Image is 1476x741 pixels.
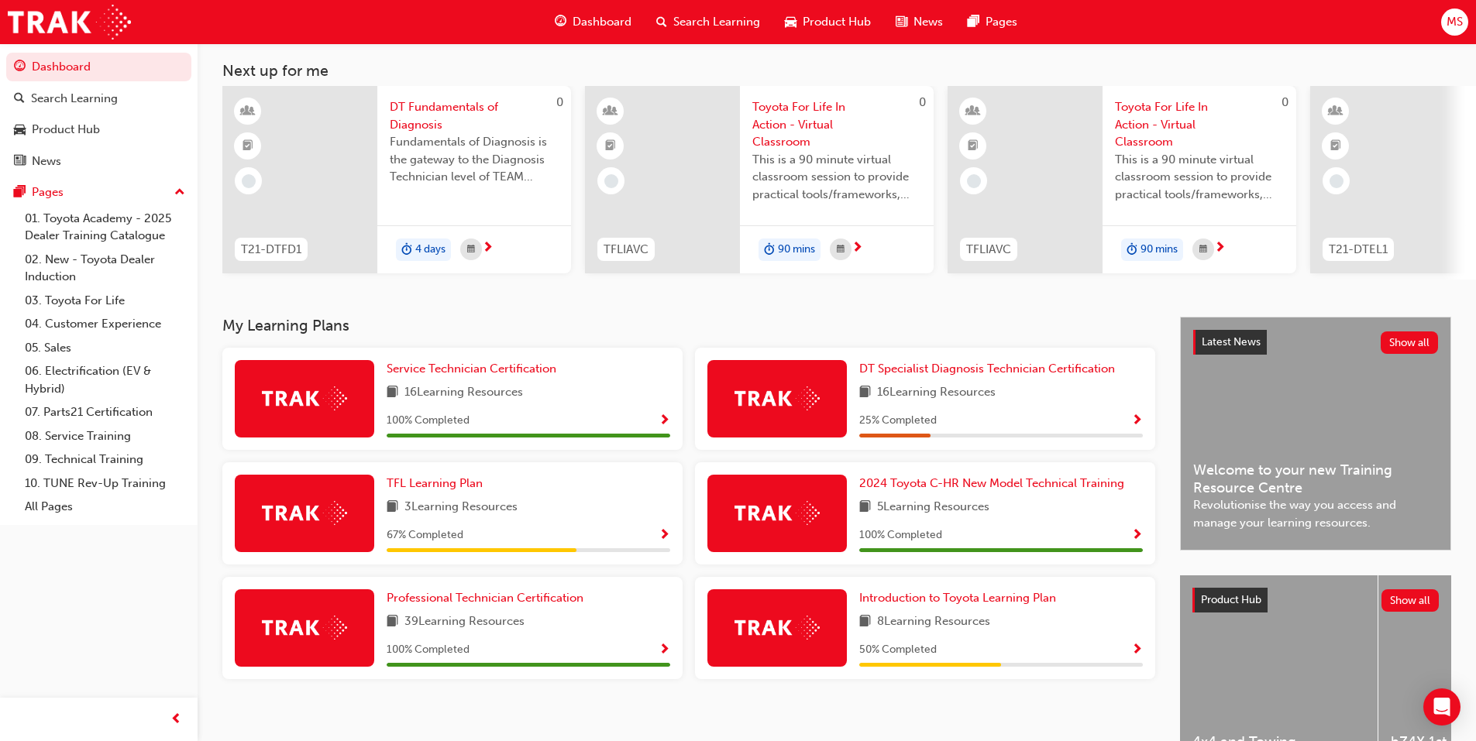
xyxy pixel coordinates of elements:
[262,386,347,410] img: Trak
[877,498,989,517] span: 5 Learning Resources
[262,616,347,640] img: Trak
[659,414,670,428] span: Show Progress
[31,90,118,108] div: Search Learning
[896,12,907,32] span: news-icon
[387,589,590,607] a: Professional Technician Certification
[542,6,644,38] a: guage-iconDashboard
[19,207,191,248] a: 01. Toyota Academy - 2025 Dealer Training Catalogue
[585,86,934,273] a: 0TFLIAVCToyota For Life In Action - Virtual ClassroomThis is a 90 minute virtual classroom sessio...
[401,240,412,260] span: duration-icon
[222,86,571,273] a: 0T21-DTFD1DT Fundamentals of DiagnosisFundamentals of Diagnosis is the gateway to the Diagnosis T...
[859,527,942,544] span: 100 % Completed
[387,475,489,492] a: TFL Learning Plan
[556,95,563,109] span: 0
[948,86,1296,273] a: 0TFLIAVCToyota For Life In Action - Virtual ClassroomThis is a 90 minute virtual classroom sessio...
[735,616,820,640] img: Trak
[1282,95,1288,109] span: 0
[19,400,191,424] a: 07. Parts21 Certification
[605,101,616,122] span: learningResourceType_INSTRUCTOR_LED-icon
[859,360,1121,378] a: DT Specialist Diagnosis Technician Certification
[1127,240,1137,260] span: duration-icon
[877,612,990,632] span: 8 Learning Resources
[8,5,131,39] a: Trak
[659,643,670,657] span: Show Progress
[966,241,1011,259] span: TFLIAVC
[222,317,1155,334] h3: My Learning Plans
[1381,589,1440,612] button: Show all
[174,183,185,203] span: up-icon
[859,383,871,403] span: book-icon
[19,472,191,496] a: 10. TUNE Rev-Up Training
[14,92,25,106] span: search-icon
[404,383,523,403] span: 16 Learning Resources
[14,155,26,169] span: news-icon
[262,501,347,525] img: Trak
[6,178,191,207] button: Pages
[387,527,463,544] span: 67 % Completed
[19,312,191,336] a: 04. Customer Experience
[6,115,191,144] a: Product Hub
[604,241,649,259] span: TFLIAVC
[1131,643,1143,657] span: Show Progress
[778,241,815,259] span: 90 mins
[19,359,191,400] a: 06. Electrification (EV & Hybrid)
[14,123,26,137] span: car-icon
[6,50,191,178] button: DashboardSearch LearningProduct HubNews
[1330,136,1341,156] span: booktick-icon
[837,240,845,259] span: calendar-icon
[6,84,191,113] a: Search Learning
[555,12,566,32] span: guage-icon
[243,136,253,156] span: booktick-icon
[859,591,1056,605] span: Introduction to Toyota Learning Plan
[785,12,796,32] span: car-icon
[1131,526,1143,545] button: Show Progress
[659,526,670,545] button: Show Progress
[859,475,1130,492] a: 2024 Toyota C-HR New Model Technical Training
[1329,241,1388,259] span: T21-DTEL1
[32,184,64,201] div: Pages
[387,412,470,430] span: 100 % Completed
[404,498,518,517] span: 3 Learning Resources
[859,589,1062,607] a: Introduction to Toyota Learning Plan
[735,386,820,410] img: Trak
[659,529,670,543] span: Show Progress
[387,362,556,376] span: Service Technician Certification
[604,174,618,188] span: learningRecordVerb_NONE-icon
[859,641,937,659] span: 50 % Completed
[1115,98,1284,151] span: Toyota For Life In Action - Virtual Classroom
[913,13,943,31] span: News
[919,95,926,109] span: 0
[387,498,398,517] span: book-icon
[659,411,670,431] button: Show Progress
[968,136,979,156] span: booktick-icon
[390,133,559,186] span: Fundamentals of Diagnosis is the gateway to the Diagnosis Technician level of TEAM Training and s...
[467,240,475,259] span: calendar-icon
[1131,529,1143,543] span: Show Progress
[387,612,398,632] span: book-icon
[877,383,996,403] span: 16 Learning Resources
[803,13,871,31] span: Product Hub
[752,98,921,151] span: Toyota For Life In Action - Virtual Classroom
[1141,241,1178,259] span: 90 mins
[968,101,979,122] span: learningResourceType_INSTRUCTOR_LED-icon
[1131,640,1143,660] button: Show Progress
[6,147,191,176] a: News
[764,240,775,260] span: duration-icon
[19,248,191,289] a: 02. New - Toyota Dealer Induction
[1199,240,1207,259] span: calendar-icon
[482,242,494,256] span: next-icon
[198,62,1476,80] h3: Next up for me
[387,383,398,403] span: book-icon
[1381,331,1439,354] button: Show all
[1193,496,1438,531] span: Revolutionise the way you access and manage your learning resources.
[1423,688,1461,726] div: Open Intercom Messenger
[859,362,1115,376] span: DT Specialist Diagnosis Technician Certification
[1115,151,1284,204] span: This is a 90 minute virtual classroom session to provide practical tools/frameworks, behaviours a...
[752,151,921,204] span: This is a 90 minute virtual classroom session to provide practical tools/frameworks, behaviours a...
[19,289,191,313] a: 03. Toyota For Life
[32,153,61,170] div: News
[1193,330,1438,355] a: Latest NewsShow all
[1201,593,1261,606] span: Product Hub
[573,13,631,31] span: Dashboard
[605,136,616,156] span: booktick-icon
